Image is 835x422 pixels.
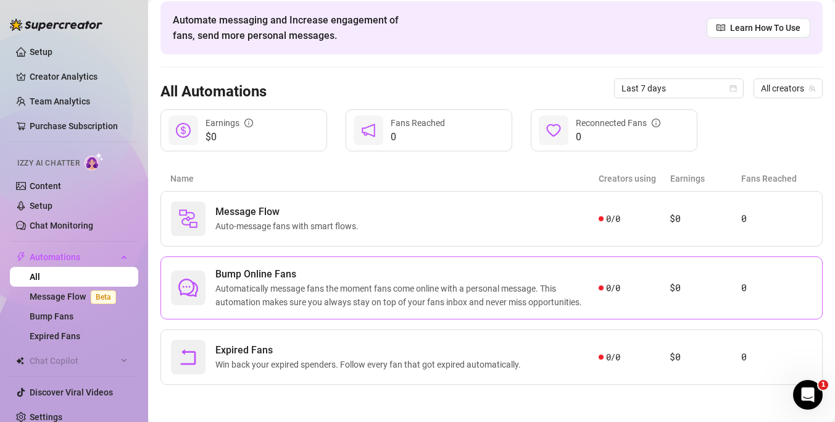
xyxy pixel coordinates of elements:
[707,18,810,38] a: Learn How To Use
[30,96,90,106] a: Team Analytics
[576,116,660,130] div: Reconnected Fans
[30,387,113,397] a: Discover Viral Videos
[741,350,812,365] article: 0
[670,350,741,365] article: $0
[178,209,198,229] img: svg%3e
[215,358,526,371] span: Win back your expired spenders. Follow every fan that got expired automatically.
[30,351,117,371] span: Chat Copilot
[173,12,410,43] span: Automate messaging and Increase engagement of fans, send more personal messages.
[606,281,620,295] span: 0 / 0
[30,412,62,422] a: Settings
[178,278,198,298] span: comment
[215,205,363,219] span: Message Flow
[741,211,812,226] article: 0
[818,380,828,390] span: 1
[621,79,736,98] span: Last 7 days
[10,19,102,31] img: logo-BBDzfeDw.svg
[206,116,253,130] div: Earnings
[606,212,620,226] span: 0 / 0
[30,221,93,230] a: Chat Monitoring
[244,119,253,127] span: info-circle
[793,380,823,410] iframe: Intercom live chat
[30,121,118,131] a: Purchase Subscription
[176,123,191,138] span: dollar
[215,267,599,282] span: Bump Online Fans
[761,79,815,98] span: All creators
[30,67,128,87] a: Creator Analytics
[160,82,267,102] h3: All Automations
[717,23,725,32] span: read
[576,130,660,145] span: 0
[741,281,812,295] article: 0
[606,350,620,364] span: 0 / 0
[391,130,445,145] span: 0
[206,130,253,145] span: $0
[729,85,737,92] span: calendar
[30,331,80,341] a: Expired Fans
[215,282,599,309] span: Automatically message fans the moment fans come online with a personal message. This automation m...
[741,172,813,185] article: Fans Reached
[30,311,73,321] a: Bump Fans
[652,119,660,127] span: info-circle
[599,172,670,185] article: Creators using
[91,290,116,304] span: Beta
[670,211,741,226] article: $0
[670,172,742,185] article: Earnings
[808,85,816,92] span: team
[361,123,376,138] span: notification
[85,153,104,171] img: AI Chatter
[30,47,52,57] a: Setup
[30,181,61,191] a: Content
[170,172,599,185] article: Name
[670,281,741,295] article: $0
[546,123,561,138] span: heart
[16,357,24,365] img: Chat Copilot
[17,158,80,169] span: Izzy AI Chatter
[16,252,26,262] span: thunderbolt
[30,247,117,267] span: Automations
[30,292,121,302] a: Message FlowBeta
[215,343,526,358] span: Expired Fans
[391,118,445,128] span: Fans Reached
[730,21,800,35] span: Learn How To Use
[30,272,40,282] a: All
[215,219,363,233] span: Auto-message fans with smart flows.
[30,201,52,211] a: Setup
[178,347,198,367] span: rollback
